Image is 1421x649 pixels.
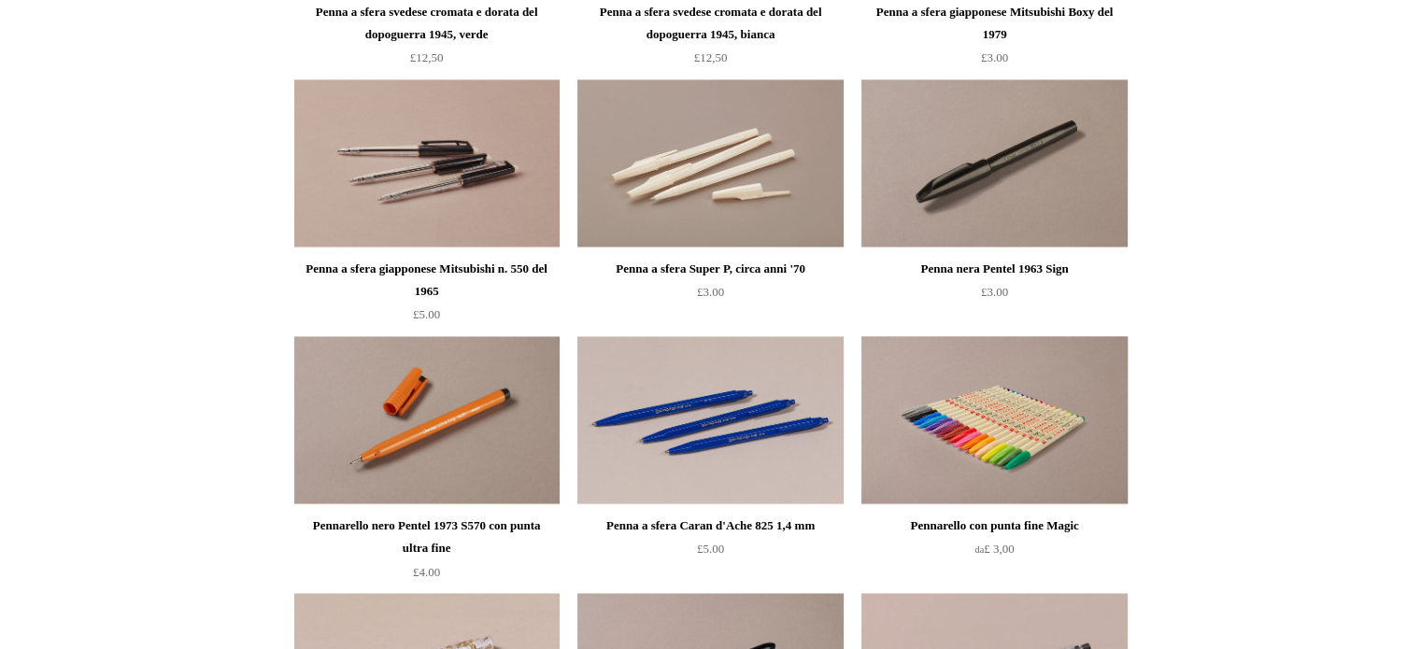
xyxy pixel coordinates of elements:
[294,1,560,78] a: Penna a sfera svedese cromata e dorata del dopoguerra 1945, verde £12,50
[413,564,440,578] font: £4.00
[876,5,1114,41] font: Penna a sfera giapponese Mitsubishi Boxy del 1979
[306,261,547,298] font: Penna a sfera giapponese Mitsubishi n. 550 del 1965
[694,50,728,64] font: £12,50
[294,79,560,247] img: Penna a sfera giapponese Mitsubishi n. 550 del 1965
[920,261,1068,275] font: Penna nera Pentel 1963 Sign
[294,336,560,504] img: Pennarello nero Pentel 1973 S570 con punta ultra fine
[697,542,724,556] font: £5.00
[294,258,560,334] a: Penna a sfera giapponese Mitsubishi n. 550 del 1965 £5.00
[861,1,1127,78] a: Penna a sfera giapponese Mitsubishi Boxy del 1979 £3.00
[410,50,444,64] font: £12,50
[981,285,1008,299] font: £3.00
[861,258,1127,334] a: Penna nera Pentel 1963 Sign £3.00
[910,518,1078,532] font: Pennarello con punta fine Magic
[577,1,843,78] a: Penna a sfera svedese cromata e dorata del dopoguerra 1945, bianca £12,50
[313,518,541,555] font: Pennarello nero Pentel 1973 S570 con punta ultra fine
[413,307,440,321] font: £5.00
[294,79,560,247] a: Penna a sfera giapponese Mitsubishi n. 550 del 1965 Penna a sfera giapponese Mitsubishi n. 550 de...
[981,50,1008,64] font: £3.00
[984,542,1015,556] font: £ 3,00
[861,79,1127,247] a: Penna nera Pentel 1963 Sign Penna nera Pentel 1963 Sign
[861,515,1127,591] a: Pennarello con punta fine Magic da£ 3,00
[577,258,843,334] a: Penna a sfera Super P, circa anni '70 £3.00
[616,261,805,275] font: Penna a sfera Super P, circa anni '70
[577,515,843,591] a: Penna a sfera Caran d'Ache 825 1,4 mm £5.00
[606,518,815,532] font: Penna a sfera Caran d'Ache 825 1,4 mm
[861,336,1127,504] img: Pennarello con punta fine Magic
[294,515,560,591] a: Pennarello nero Pentel 1973 S570 con punta ultra fine £4.00
[294,336,560,504] a: Pennarello nero Pentel 1973 S570 con punta ultra fine Pennarello nero Pentel 1973 S570 con punta ...
[577,79,843,247] img: Penna a sfera Super P, circa anni '70
[577,336,843,504] img: Penna a sfera Caran d'Ache 825 1,4 mm
[974,544,984,555] font: da
[600,5,822,41] font: Penna a sfera svedese cromata e dorata del dopoguerra 1945, bianca
[577,336,843,504] a: Penna a sfera Caran d'Ache 825 1,4 mm Penna a sfera Caran d'Ache 825 1,4 mm
[697,285,724,299] font: £3.00
[861,79,1127,247] img: Penna nera Pentel 1963 Sign
[861,336,1127,504] a: Pennarello con punta fine Magic Pennarello con punta fine Magic
[577,79,843,247] a: Penna a sfera Super P, circa anni '70 Penna a sfera Super P, circa anni '70
[316,5,538,41] font: Penna a sfera svedese cromata e dorata del dopoguerra 1945, verde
